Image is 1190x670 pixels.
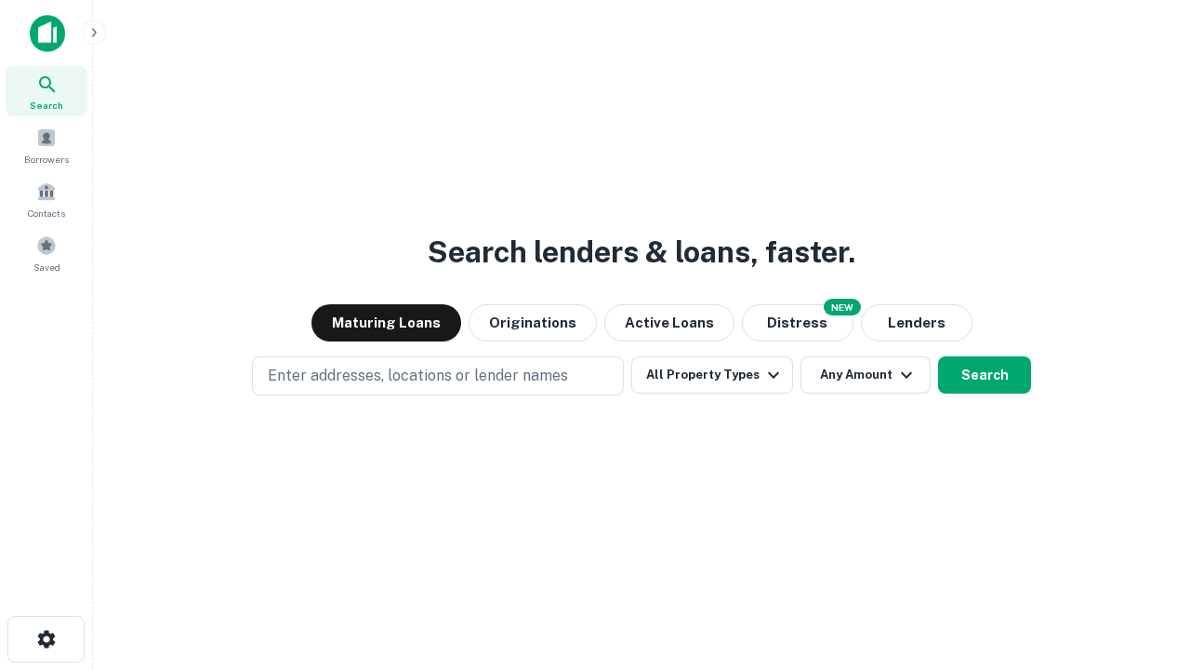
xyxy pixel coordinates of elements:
[252,356,624,395] button: Enter addresses, locations or lender names
[6,228,87,278] a: Saved
[938,356,1031,394] button: Search
[311,304,461,342] button: Maturing Loans
[742,304,853,342] button: Search distressed loans with lien and other non-mortgage details.
[1097,521,1190,610] iframe: Chat Widget
[33,260,60,275] span: Saved
[6,66,87,116] a: Search
[861,304,972,342] button: Lenders
[428,230,855,275] h3: Search lenders & loans, faster.
[28,206,65,221] span: Contacts
[6,174,87,224] a: Contacts
[631,356,793,394] button: All Property Types
[469,304,597,342] button: Originations
[604,304,734,342] button: Active Loans
[800,356,931,394] button: Any Amount
[24,152,69,167] span: Borrowers
[268,365,568,387] p: Enter addresses, locations or lender names
[30,98,63,113] span: Search
[824,299,861,315] div: NEW
[30,15,65,52] img: capitalize-icon.png
[6,120,87,170] a: Borrowers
